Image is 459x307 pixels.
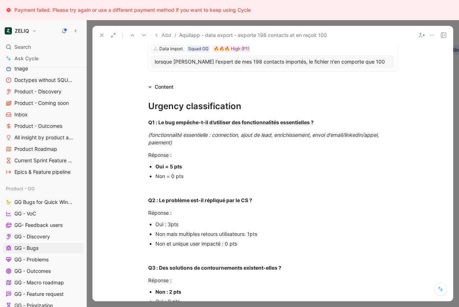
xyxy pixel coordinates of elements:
[14,65,28,72] span: triage
[148,119,314,125] strong: Q1 : Le bug empêche-t-il d’utiliser des fonctionnalités essentielles ?
[14,76,73,84] span: Doctypes without SQUAD
[153,31,173,39] button: Add
[3,243,83,253] a: GG - Bugs
[14,111,28,118] span: Inbox
[14,199,74,206] span: GG Bugs for Quick Wins days
[188,45,209,52] div: Squad GG
[3,53,83,64] a: Ask Cycle
[155,83,173,91] div: Content
[14,245,38,252] span: GG - Bugs
[3,75,83,85] a: Doctypes without SQUAD
[14,88,62,95] span: Product - Discovery
[3,277,83,288] a: GG - Macro roadmap
[155,220,397,228] div: Oui : 3pts
[14,168,71,176] span: Epics & Feature pipeline
[14,43,31,51] span: Search
[3,26,38,36] button: ZELIQZELIQ
[3,109,83,120] a: Inbox
[155,240,397,247] div: Non et unique user impacté : 0 pts
[148,265,281,271] strong: Q3 : Des solutions de contournements existent-elles ?
[155,230,397,238] div: Non mais multiples retours utilisateurs: 1pts
[3,208,83,219] a: GG - VoC
[14,54,38,63] span: Ask Cycle
[14,157,74,164] span: Current Sprint Feature pipeline
[14,268,51,275] span: GG - Outcomes
[14,134,74,141] span: All insight by product areas
[15,28,29,34] h1: ZELIQ
[14,256,49,263] span: GG - Problems
[148,100,397,113] div: Urgency classification
[14,279,64,286] span: GG - Macro roadmap
[3,220,83,231] a: GG- Feedback users
[3,42,83,52] div: Search
[3,167,83,177] a: Epics & Feature pipeline
[3,266,83,276] a: GG - Outcomes
[155,289,181,295] strong: Non : 2 pts
[155,163,182,169] strong: Oui = 5 pts
[3,197,83,208] a: GG Bugs for Quick Wins days
[3,183,83,194] div: Product - GG
[159,45,183,52] div: Data Import
[155,298,397,305] div: Oui : 0 pts
[148,151,397,159] div: Réponse :
[3,132,83,143] a: All insight by product areas
[14,122,62,130] span: Product - Outcomes
[3,155,83,166] a: Current Sprint Feature pipeline
[148,209,397,217] div: Réponse :
[155,57,391,66] div: lorsque [PERSON_NAME] l'expert de mes 198 contacts importés, le fichier n'en comporte que 100
[3,121,83,131] a: Product - Outcomes
[155,172,397,180] div: Non = 0 pts
[14,145,57,153] span: Product Roadmap
[3,38,83,177] div: ProductProduct - AnalysestriageDoctypes without SQUADProduct - DiscoveryProduct - Coming soonInbo...
[3,289,83,299] a: GG - Feature request
[3,98,83,108] a: Product - Coming soon
[14,222,63,229] span: GG- Feedback users
[6,185,35,192] span: Product - GG
[214,45,249,52] div: 🔥🔥🔥 High (P1)
[179,31,327,39] span: Aquilapp - data export - exporte 198 contacts et en reçoit 100
[14,233,50,240] span: GG - Discovery
[5,27,12,34] img: ZELIQ
[3,254,83,265] a: GG - Problems
[3,86,83,97] a: Product - Discovery
[148,276,397,284] div: Réponse :
[3,144,83,154] a: Product Roadmap
[14,6,251,14] div: Payment failed. Please try again or use a different payment method if you want to keep using Cycle
[145,83,176,91] div: Content
[148,132,380,145] em: (fonctionnalité essentielle : connection, ajout de lead, enrichissement, envoi d’email/linkedin/a...
[3,231,83,242] a: GG - Discovery
[174,31,176,39] span: /
[14,210,36,217] span: GG - VoC
[148,197,252,203] strong: Q2 : Le problème est-il répliqué par le CS ?
[14,99,69,107] span: Product - Coming soon
[14,290,64,298] span: GG - Feature request
[3,63,83,74] a: triage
